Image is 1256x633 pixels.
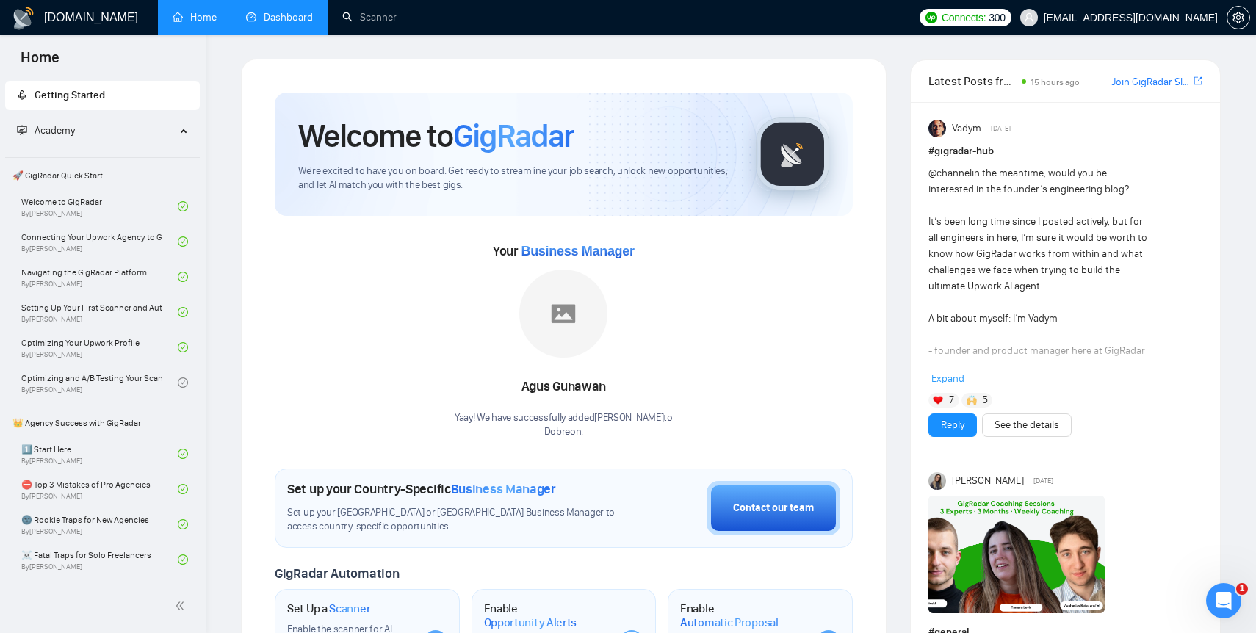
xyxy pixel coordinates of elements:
span: 5 [982,393,988,408]
span: [PERSON_NAME] [952,473,1024,489]
a: Optimizing and A/B Testing Your Scanner for Better ResultsBy[PERSON_NAME] [21,366,178,399]
span: GigRadar Automation [275,565,399,582]
span: Opportunity Alerts [484,615,577,630]
h1: Set Up a [287,601,370,616]
button: See the details [982,413,1072,437]
a: Connecting Your Upwork Agency to GigRadarBy[PERSON_NAME] [21,225,178,258]
a: setting [1227,12,1250,23]
button: Contact our team [707,481,840,535]
h1: Set up your Country-Specific [287,481,556,497]
iframe: Intercom live chat [1206,583,1241,618]
li: Getting Started [5,81,200,110]
span: setting [1227,12,1249,23]
span: check-circle [178,236,188,247]
img: gigradar-logo.png [756,117,829,191]
span: check-circle [178,342,188,352]
span: Academy [17,124,75,137]
button: Reply [928,413,977,437]
span: rocket [17,90,27,100]
span: Set up your [GEOGRAPHIC_DATA] or [GEOGRAPHIC_DATA] Business Manager to access country-specific op... [287,506,619,534]
h1: Welcome to [298,116,574,156]
span: check-circle [178,377,188,388]
span: @channel [928,167,972,179]
span: 300 [989,10,1005,26]
span: check-circle [178,201,188,211]
div: Agus Gunawan [455,375,673,399]
span: check-circle [178,554,188,565]
span: [DATE] [1033,474,1053,488]
a: ☠️ Fatal Traps for Solo FreelancersBy[PERSON_NAME] [21,543,178,576]
span: Academy [35,124,75,137]
span: check-circle [178,307,188,317]
a: See the details [995,417,1059,433]
span: check-circle [178,484,188,494]
span: Business Manager [451,481,556,497]
span: Connects: [942,10,986,26]
span: 👑 Agency Success with GigRadar [7,408,198,438]
img: ❤️ [933,395,943,405]
span: check-circle [178,449,188,459]
img: logo [12,7,35,30]
button: setting [1227,6,1250,29]
span: Home [9,47,71,78]
img: placeholder.png [519,270,607,358]
span: check-circle [178,519,188,529]
a: export [1194,74,1202,88]
img: Vadym [928,120,946,137]
span: GigRadar [453,116,574,156]
span: fund-projection-screen [17,125,27,135]
span: Business Manager [521,244,634,258]
a: dashboardDashboard [246,11,313,23]
span: check-circle [178,272,188,282]
span: 1 [1236,583,1248,595]
a: Join GigRadar Slack Community [1111,74,1191,90]
a: Setting Up Your First Scanner and Auto-BidderBy[PERSON_NAME] [21,296,178,328]
span: 7 [949,393,954,408]
a: Optimizing Your Upwork ProfileBy[PERSON_NAME] [21,331,178,363]
h1: # gigradar-hub [928,143,1202,159]
span: We're excited to have you on board. Get ready to streamline your job search, unlock new opportuni... [298,164,732,192]
span: Expand [931,372,964,385]
a: searchScanner [342,11,397,23]
div: Yaay! We have successfully added [PERSON_NAME] to [455,411,673,439]
a: Welcome to GigRadarBy[PERSON_NAME] [21,190,178,223]
span: Latest Posts from the GigRadar Community [928,72,1017,90]
a: ⛔ Top 3 Mistakes of Pro AgenciesBy[PERSON_NAME] [21,473,178,505]
h1: Enable [484,601,609,630]
a: 🌚 Rookie Traps for New AgenciesBy[PERSON_NAME] [21,508,178,540]
img: Mariia Heshka [928,472,946,490]
p: Dobreon . [455,425,673,439]
a: Reply [941,417,964,433]
a: Navigating the GigRadar PlatformBy[PERSON_NAME] [21,261,178,293]
span: Getting Started [35,89,105,101]
a: homeHome [173,11,217,23]
span: [DATE] [991,122,1011,135]
div: Contact our team [733,500,814,516]
img: upwork-logo.png [925,12,937,23]
img: 🙌 [967,395,977,405]
span: double-left [175,598,190,613]
span: Vadym [952,120,981,137]
span: Scanner [329,601,370,616]
div: in the meantime, would you be interested in the founder’s engineering blog? It’s been long time s... [928,165,1148,601]
span: 15 hours ago [1031,77,1080,87]
img: F09L7DB94NL-GigRadar%20Coaching%20Sessions%20_%20Experts.png [928,496,1105,613]
span: user [1024,12,1034,23]
span: 🚀 GigRadar Quick Start [7,161,198,190]
a: 1️⃣ Start HereBy[PERSON_NAME] [21,438,178,470]
span: export [1194,75,1202,87]
span: Your [493,243,635,259]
